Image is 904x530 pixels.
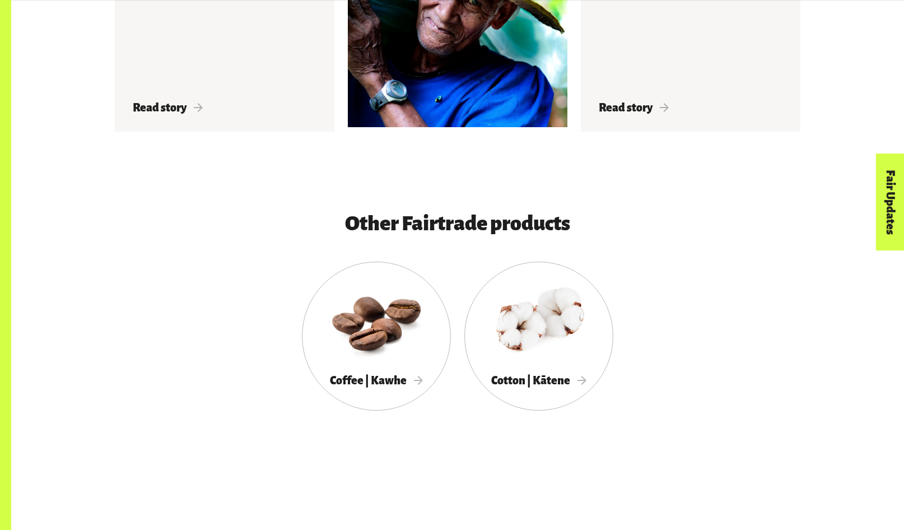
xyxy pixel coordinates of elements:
[491,374,586,387] span: Cotton | Kātene
[330,374,423,387] span: Coffee | Kawhe
[302,262,451,411] a: Coffee | Kawhe
[599,101,669,114] span: Read story
[464,262,613,411] a: Cotton | Kātene
[173,212,742,235] h3: Other Fairtrade products
[133,101,203,114] span: Read story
